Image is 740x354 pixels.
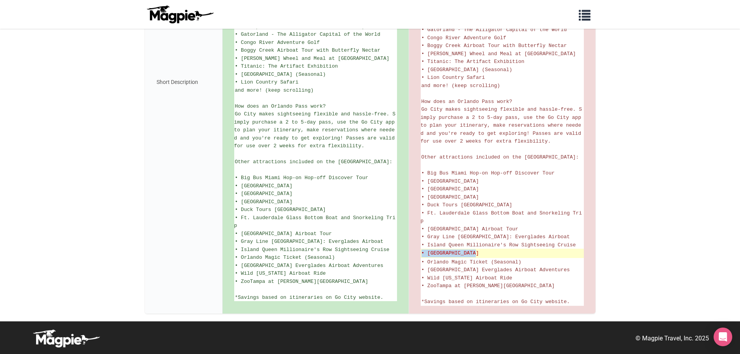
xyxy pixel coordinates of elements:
span: • Ft. Lauderdale Glass Bottom Boat and Snorkeling Trip [421,210,582,224]
div: Open Intercom Messenger [714,328,732,346]
span: • Fun Spot America Theme Park - 4 Ride Sampler [235,24,374,30]
span: • [GEOGRAPHIC_DATA] Airboat Tour [235,231,332,237]
span: • ZooTampa at [PERSON_NAME][GEOGRAPHIC_DATA] [235,279,368,284]
span: • [GEOGRAPHIC_DATA] [235,191,293,197]
span: • Big Bus Miami Hop-on Hop-off Discover Tour [421,170,555,176]
p: © Magpie Travel, Inc. 2025 [636,333,709,344]
span: • Congo River Adventure Golf [235,40,320,45]
span: • Titanic: The Artifact Exhibition [421,59,524,65]
span: • Gray Line [GEOGRAPHIC_DATA]: Everglades Airboat [421,234,570,240]
span: • Duck Tours [GEOGRAPHIC_DATA] [235,207,326,213]
span: How does an Orlando Pass work? [421,99,512,105]
span: • [PERSON_NAME] Wheel and Meal at [GEOGRAPHIC_DATA] [235,56,390,61]
span: *Savings based on itineraries on Go City website. [421,299,570,305]
span: • Gatorland - The Alligator Capital of the World [421,27,567,33]
span: • Island Queen Millionaire's Row Sightseeing Cruise [235,247,390,253]
span: • [PERSON_NAME] Wheel and Meal at [GEOGRAPHIC_DATA] [421,51,576,57]
span: Other attractions included on the [GEOGRAPHIC_DATA]: [421,154,579,160]
span: • [GEOGRAPHIC_DATA] [235,183,293,189]
span: • [GEOGRAPHIC_DATA] Airboat Tour [421,226,519,232]
span: • [GEOGRAPHIC_DATA] [421,186,479,192]
span: • Orlando Magic Ticket (Seasonal) [421,259,521,265]
span: • Duck Tours [GEOGRAPHIC_DATA] [421,202,512,208]
span: • Gray Line [GEOGRAPHIC_DATA]: Everglades Airboat [235,239,383,244]
img: logo-white-d94fa1abed81b67a048b3d0f0ab5b955.png [31,329,101,348]
span: • [GEOGRAPHIC_DATA] Everglades Airboat Adventures [235,263,383,269]
span: • Wild [US_STATE] Airboat Ride [421,275,512,281]
span: • Gatorland - The Alligator Capital of the World [235,31,380,37]
span: Go City makes sightseeing flexible and hassle-free. Simply purchase a 2 to 5-day pass, use the Go... [421,106,584,144]
span: How does an Orlando Pass work? [235,103,326,109]
span: • Congo River Adventure Golf [421,35,506,41]
del: • [GEOGRAPHIC_DATA] [421,249,583,257]
span: • [GEOGRAPHIC_DATA] (Seasonal) [421,67,512,73]
img: logo-ab69f6fb50320c5b225c76a69d11143b.png [145,5,215,24]
span: • Boggy Creek Airboat Tour with Butterfly Nectar [235,47,380,53]
span: • Ft. Lauderdale Glass Bottom Boat and Snorkeling Trip [234,215,395,229]
span: • [GEOGRAPHIC_DATA] (Seasonal) [235,71,326,77]
span: • ZooTampa at [PERSON_NAME][GEOGRAPHIC_DATA] [421,283,555,289]
span: Other attractions included on the [GEOGRAPHIC_DATA]: [235,159,393,165]
span: • Island Queen Millionaire's Row Sightseeing Cruise [421,242,576,248]
span: • [GEOGRAPHIC_DATA] [421,194,479,200]
span: • Lion Country Safari [421,75,485,80]
span: • Big Bus Miami Hop-on Hop-off Discover Tour [235,175,368,181]
span: • Lion Country Safari [235,79,299,85]
span: • Titanic: The Artifact Exhibition [235,63,338,69]
span: • Wild [US_STATE] Airboat Ride [235,270,326,276]
span: • Boggy Creek Airboat Tour with Butterfly Nectar [421,43,567,49]
span: and more! (keep scrolling) [421,83,500,89]
span: Go City makes sightseeing flexible and hassle-free. Simply purchase a 2 to 5-day pass, use the Go... [234,111,398,149]
span: • [GEOGRAPHIC_DATA] [421,178,479,184]
span: and more! (keep scrolling) [235,87,314,93]
span: *Savings based on itineraries on Go City website. [235,295,383,300]
span: • Orlando Magic Ticket (Seasonal) [235,255,335,260]
span: • [GEOGRAPHIC_DATA] [235,199,293,205]
span: • [GEOGRAPHIC_DATA] Everglades Airboat Adventures [421,267,570,273]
